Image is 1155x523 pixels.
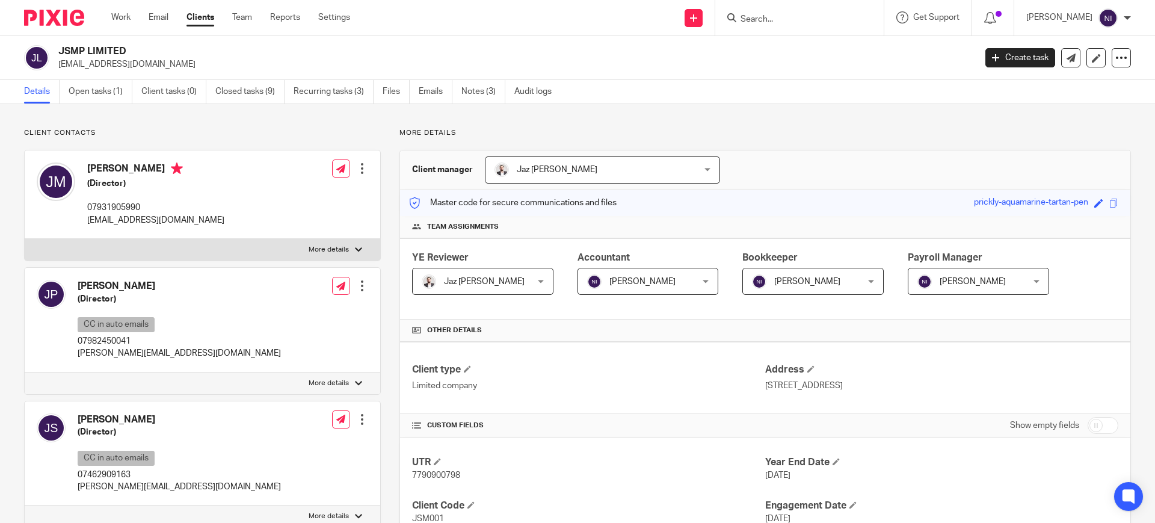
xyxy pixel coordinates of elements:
[412,421,765,430] h4: CUSTOM FIELDS
[318,11,350,23] a: Settings
[232,11,252,23] a: Team
[24,45,49,70] img: svg%3E
[765,364,1118,376] h4: Address
[412,253,469,262] span: YE Reviewer
[78,347,281,359] p: [PERSON_NAME][EMAIL_ADDRESS][DOMAIN_NAME]
[494,162,509,177] img: 48292-0008-compressed%20square.jpg
[171,162,183,175] i: Primary
[383,80,410,104] a: Files
[752,274,766,289] img: svg%3E
[765,500,1118,512] h4: Engagement Date
[24,80,60,104] a: Details
[78,426,281,438] h5: (Director)
[58,45,786,58] h2: JSMP LIMITED
[422,274,436,289] img: 48292-0008-compressed%20square.jpg
[427,326,482,335] span: Other details
[87,202,224,214] p: 07931905990
[24,10,84,26] img: Pixie
[149,11,168,23] a: Email
[399,128,1131,138] p: More details
[514,80,561,104] a: Audit logs
[37,162,75,201] img: svg%3E
[78,293,281,305] h5: (Director)
[765,515,790,523] span: [DATE]
[78,469,281,481] p: 07462909163
[1010,419,1079,432] label: Show empty fields
[78,481,281,493] p: [PERSON_NAME][EMAIL_ADDRESS][DOMAIN_NAME]
[577,253,630,262] span: Accountant
[412,380,765,392] p: Limited company
[309,379,349,388] p: More details
[412,471,460,480] span: 7790900798
[78,335,281,347] p: 07982450041
[774,277,840,286] span: [PERSON_NAME]
[739,14,848,25] input: Search
[765,380,1118,392] p: [STREET_ADDRESS]
[309,245,349,255] p: More details
[87,178,224,190] h5: (Director)
[78,413,281,426] h4: [PERSON_NAME]
[58,58,967,70] p: [EMAIL_ADDRESS][DOMAIN_NAME]
[78,280,281,292] h4: [PERSON_NAME]
[1098,8,1118,28] img: svg%3E
[294,80,374,104] a: Recurring tasks (3)
[742,253,798,262] span: Bookkeeper
[1026,11,1092,23] p: [PERSON_NAME]
[419,80,452,104] a: Emails
[985,48,1055,67] a: Create task
[87,214,224,226] p: [EMAIL_ADDRESS][DOMAIN_NAME]
[37,413,66,442] img: svg%3E
[412,500,765,512] h4: Client Code
[412,456,765,469] h4: UTR
[37,280,66,309] img: svg%3E
[412,164,473,176] h3: Client manager
[913,13,959,22] span: Get Support
[69,80,132,104] a: Open tasks (1)
[517,166,597,174] span: Jaz [PERSON_NAME]
[309,512,349,521] p: More details
[111,11,131,23] a: Work
[270,11,300,23] a: Reports
[917,274,932,289] img: svg%3E
[765,471,790,480] span: [DATE]
[78,451,155,466] p: CC in auto emails
[444,277,525,286] span: Jaz [PERSON_NAME]
[24,128,381,138] p: Client contacts
[87,162,224,178] h4: [PERSON_NAME]
[186,11,214,23] a: Clients
[427,222,499,232] span: Team assignments
[412,515,444,523] span: JSM001
[461,80,505,104] a: Notes (3)
[141,80,206,104] a: Client tasks (0)
[609,277,676,286] span: [PERSON_NAME]
[587,274,602,289] img: svg%3E
[974,196,1088,210] div: prickly-aquamarine-tartan-pen
[215,80,285,104] a: Closed tasks (9)
[765,456,1118,469] h4: Year End Date
[940,277,1006,286] span: [PERSON_NAME]
[412,364,765,376] h4: Client type
[78,317,155,332] p: CC in auto emails
[409,197,617,209] p: Master code for secure communications and files
[908,253,982,262] span: Payroll Manager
